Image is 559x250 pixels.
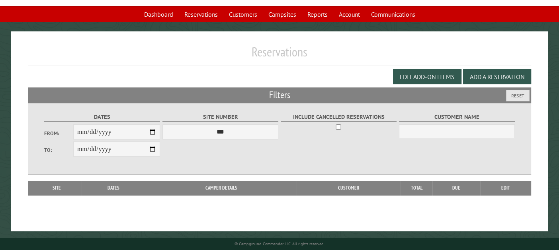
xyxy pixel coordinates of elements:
h1: Reservations [28,44,531,66]
a: Customers [224,7,262,22]
a: Communications [366,7,420,22]
a: Account [334,7,365,22]
a: Dashboard [139,7,178,22]
th: Dates [81,181,146,195]
a: Campsites [264,7,301,22]
th: Site [32,181,81,195]
a: Reservations [180,7,223,22]
th: Total [401,181,432,195]
small: © Campground Commander LLC. All rights reserved. [235,241,324,246]
label: Customer Name [399,112,515,122]
label: Dates [44,112,160,122]
th: Customer [297,181,401,195]
button: Add a Reservation [463,69,531,84]
th: Due [432,181,480,195]
label: Include Cancelled Reservations [281,112,397,122]
button: Reset [506,90,530,101]
h2: Filters [28,87,531,103]
label: From: [44,130,73,137]
label: Site Number [162,112,278,122]
a: Reports [303,7,332,22]
th: Camper Details [146,181,296,195]
button: Edit Add-on Items [393,69,461,84]
th: Edit [480,181,531,195]
label: To: [44,146,73,154]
